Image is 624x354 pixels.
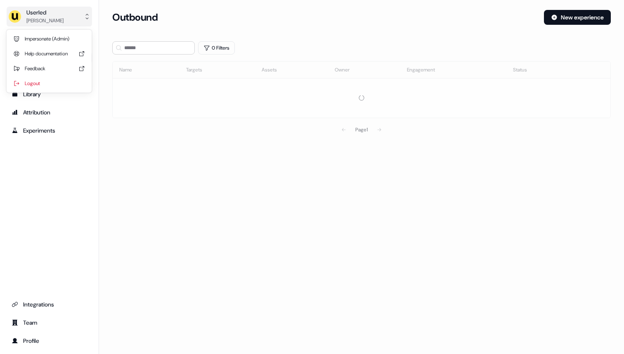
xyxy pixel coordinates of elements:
div: Logout [10,76,88,91]
div: Feedback [10,61,88,76]
button: Userled[PERSON_NAME] [7,7,92,26]
div: Userled[PERSON_NAME] [7,30,92,93]
div: Impersonate (Admin) [10,31,88,46]
div: [PERSON_NAME] [26,17,64,25]
div: Userled [26,8,64,17]
div: Help documentation [10,46,88,61]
